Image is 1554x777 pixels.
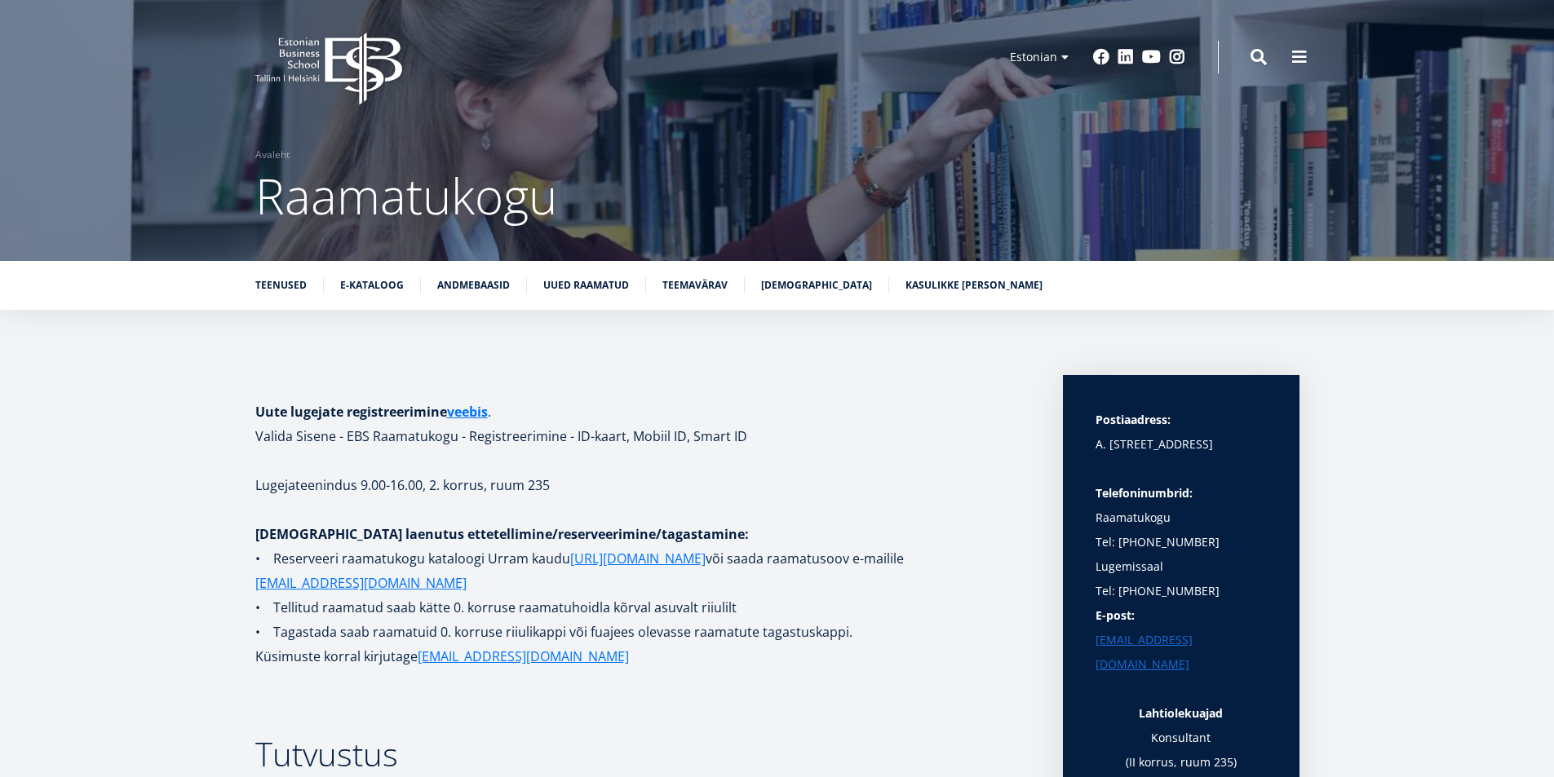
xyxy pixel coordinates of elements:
p: Tel: [PHONE_NUMBER] Lugemissaal [1096,530,1267,579]
a: [URL][DOMAIN_NAME] [570,546,706,571]
a: [EMAIL_ADDRESS][DOMAIN_NAME] [418,644,629,669]
a: Andmebaasid [437,277,510,294]
a: E-kataloog [340,277,404,294]
strong: Lahtiolekuajad [1139,705,1223,721]
a: veebis [447,400,488,424]
span: Raamatukogu [255,162,557,229]
a: Avaleht [255,147,290,163]
strong: Postiaadress: [1096,412,1171,427]
p: Raamatukogu [1096,481,1267,530]
a: Facebook [1093,49,1109,65]
p: Tel: [PHONE_NUMBER] [1096,579,1267,603]
p: Lugejateenindus 9.00-16.00, 2. korrus, ruum 235 [255,473,1030,497]
a: Linkedin [1118,49,1134,65]
p: • Reserveeri raamatukogu kataloogi Urram kaudu või saada raamatusoov e-mailile [255,546,1030,595]
a: Uued raamatud [543,277,629,294]
a: Teenused [255,277,307,294]
a: [EMAIL_ADDRESS][DOMAIN_NAME] [1096,628,1267,677]
a: [EMAIL_ADDRESS][DOMAIN_NAME] [255,571,467,595]
h1: . Valida Sisene - EBS Raamatukogu - Registreerimine - ID-kaart, Mobiil ID, Smart ID [255,400,1030,448]
strong: E-post: [1096,607,1135,623]
a: [DEMOGRAPHIC_DATA] [761,277,872,294]
strong: Telefoninumbrid: [1096,485,1193,501]
a: Kasulikke [PERSON_NAME] [905,277,1043,294]
span: Tutvustus [255,731,398,776]
p: A. [STREET_ADDRESS] [1096,432,1267,457]
a: Youtube [1142,49,1161,65]
strong: [DEMOGRAPHIC_DATA] laenutus ettetellimine/reserveerimine/tagastamine: [255,525,749,543]
a: Instagram [1169,49,1185,65]
p: Küsimuste korral kirjutage [255,644,1030,669]
strong: Uute lugejate registreerimine [255,403,488,421]
p: • Tagastada saab raamatuid 0. korruse riiulikappi või fuajees olevasse raamatute tagastuskappi. [255,620,1030,644]
p: • Tellitud raamatud saab kätte 0. korruse raamatuhoidla kõrval asuvalt riiulilt [255,595,1030,620]
a: Teemavärav [662,277,728,294]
